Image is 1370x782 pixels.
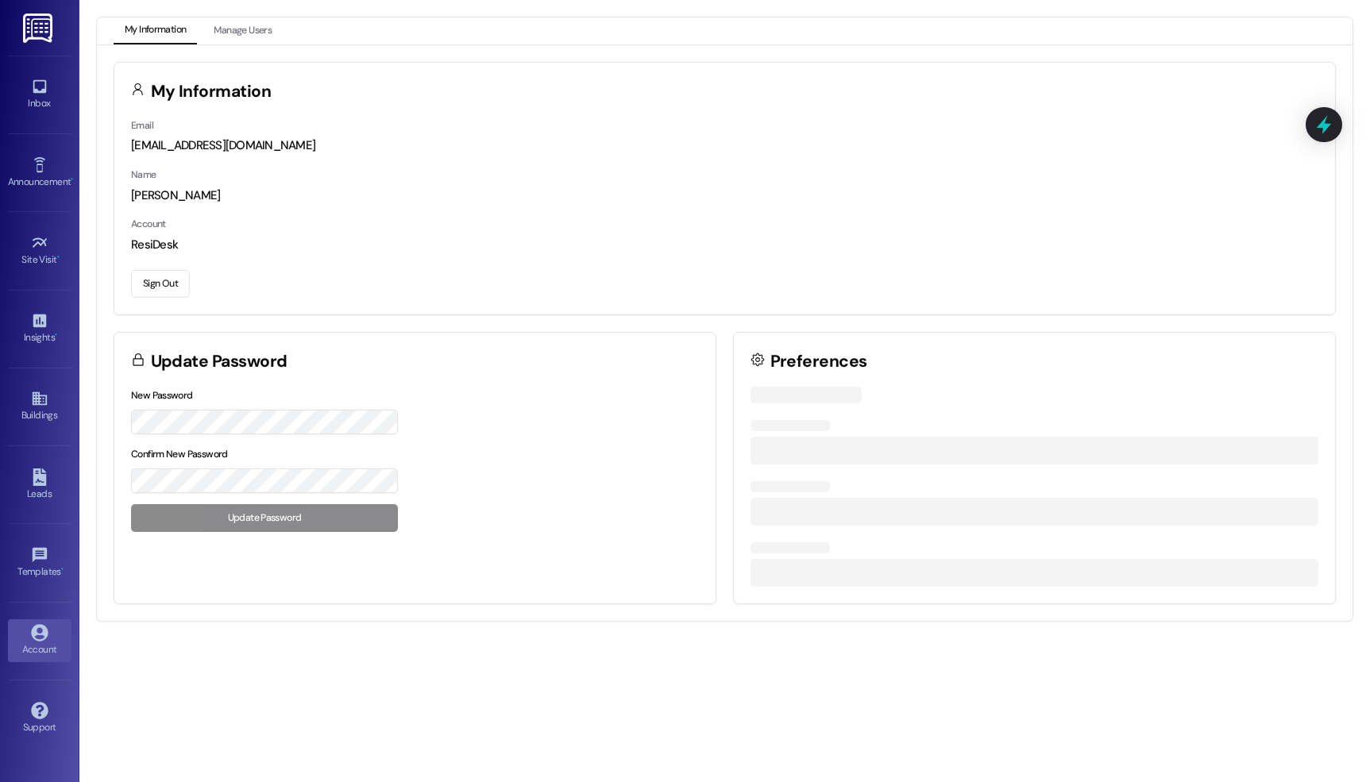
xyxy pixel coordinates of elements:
[8,619,71,662] a: Account
[131,119,153,132] label: Email
[131,389,193,402] label: New Password
[203,17,283,44] button: Manage Users
[71,174,73,185] span: •
[55,329,57,341] span: •
[131,187,1318,204] div: [PERSON_NAME]
[151,83,272,100] h3: My Information
[8,697,71,740] a: Support
[8,464,71,507] a: Leads
[8,229,71,272] a: Site Visit •
[23,13,56,43] img: ResiDesk Logo
[8,385,71,428] a: Buildings
[8,541,71,584] a: Templates •
[131,448,228,460] label: Confirm New Password
[8,307,71,350] a: Insights •
[114,17,197,44] button: My Information
[770,353,867,370] h3: Preferences
[8,73,71,116] a: Inbox
[131,270,190,298] button: Sign Out
[131,218,166,230] label: Account
[57,252,60,263] span: •
[131,137,1318,154] div: [EMAIL_ADDRESS][DOMAIN_NAME]
[131,237,1318,253] div: ResiDesk
[131,168,156,181] label: Name
[61,564,64,575] span: •
[151,353,288,370] h3: Update Password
